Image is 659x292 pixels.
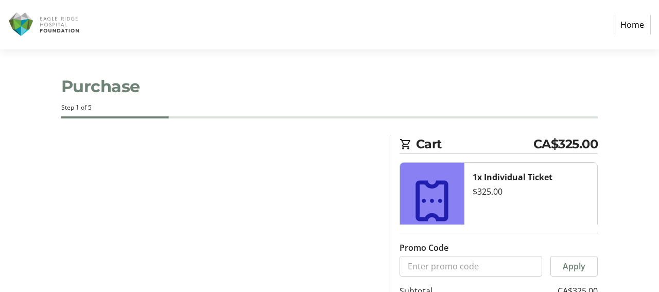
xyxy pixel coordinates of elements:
div: Step 1 of 5 [61,103,598,112]
a: Home [614,15,651,35]
button: Apply [550,256,598,277]
span: Cart [416,135,533,153]
strong: 1x Individual Ticket [473,171,552,183]
img: Eagle Ridge Hospital Foundation's Logo [8,4,81,45]
span: Apply [563,260,585,272]
h1: Purchase [61,74,598,99]
input: Enter promo code [400,256,543,277]
span: CA$325.00 [533,135,598,153]
label: Promo Code [400,242,448,254]
div: $325.00 [473,185,589,198]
